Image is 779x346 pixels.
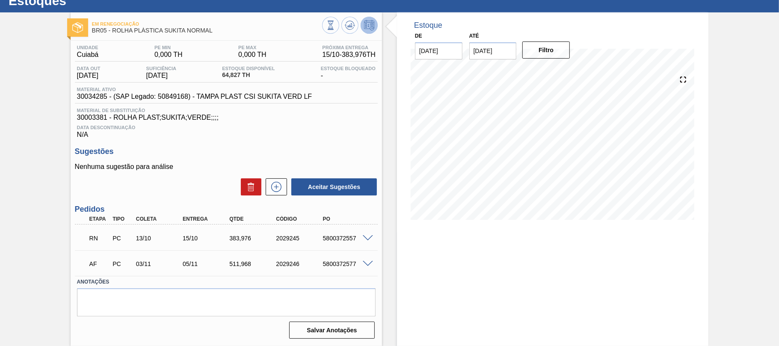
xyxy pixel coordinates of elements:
[291,178,377,195] button: Aceitar Sugestões
[77,125,376,130] span: Data Descontinuação
[341,17,358,34] button: Atualizar Gráfico
[222,72,275,78] span: 64,827 TH
[77,66,101,71] span: Data out
[238,51,267,59] span: 0,000 TH
[181,216,233,222] div: Entrega
[227,235,279,242] div: 383,976
[77,45,99,50] span: Unidade
[469,42,517,59] input: dd/mm/yyyy
[134,235,186,242] div: 13/10/2025
[522,41,570,59] button: Filtro
[321,235,373,242] div: 5800372557
[274,216,326,222] div: Código
[89,235,109,242] p: RN
[110,235,134,242] div: Pedido de Compra
[87,254,111,273] div: Aguardando Faturamento
[87,229,111,248] div: Em Renegociação
[321,216,373,222] div: PO
[77,114,376,121] span: 30003381 - ROLHA PLAST;SUKITA;VERDE;;;;
[322,45,376,50] span: Próxima Entrega
[181,235,233,242] div: 15/10/2025
[414,21,442,30] div: Estoque
[227,216,279,222] div: Qtde
[319,66,378,80] div: -
[75,205,378,214] h3: Pedidos
[415,33,422,39] label: De
[222,66,275,71] span: Estoque Disponível
[89,260,109,267] p: AF
[75,163,378,171] p: Nenhuma sugestão para análise
[134,260,186,267] div: 03/11/2025
[274,260,326,267] div: 2029246
[77,93,312,101] span: 30034285 - (SAP Legado: 50849168) - TAMPA PLAST CSI SUKITA VERD LF
[110,216,134,222] div: Tipo
[238,45,267,50] span: PE MAX
[87,216,111,222] div: Etapa
[287,177,378,196] div: Aceitar Sugestões
[237,178,261,195] div: Excluir Sugestões
[321,66,376,71] span: Estoque Bloqueado
[77,51,99,59] span: Cuiabá
[92,27,322,34] span: BR05 - ROLHA PLÁSTICA SUKITA NORMAL
[110,260,134,267] div: Pedido de Compra
[322,51,376,59] span: 15/10 - 383,976 TH
[469,33,479,39] label: Até
[261,178,287,195] div: Nova sugestão
[154,51,183,59] span: 0,000 TH
[321,260,373,267] div: 5800372577
[361,17,378,34] button: Desprogramar Estoque
[154,45,183,50] span: PE MIN
[274,235,326,242] div: 2029245
[77,72,101,80] span: [DATE]
[75,121,378,139] div: N/A
[77,108,376,113] span: Material de Substituição
[146,72,176,80] span: [DATE]
[77,276,376,288] label: Anotações
[322,17,339,34] button: Visão Geral dos Estoques
[415,42,462,59] input: dd/mm/yyyy
[227,260,279,267] div: 511,968
[92,21,322,27] span: Em Renegociação
[134,216,186,222] div: Coleta
[146,66,176,71] span: Suficiência
[289,322,375,339] button: Salvar Anotações
[75,147,378,156] h3: Sugestões
[72,22,83,33] img: Ícone
[77,87,312,92] span: Material ativo
[181,260,233,267] div: 05/11/2025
